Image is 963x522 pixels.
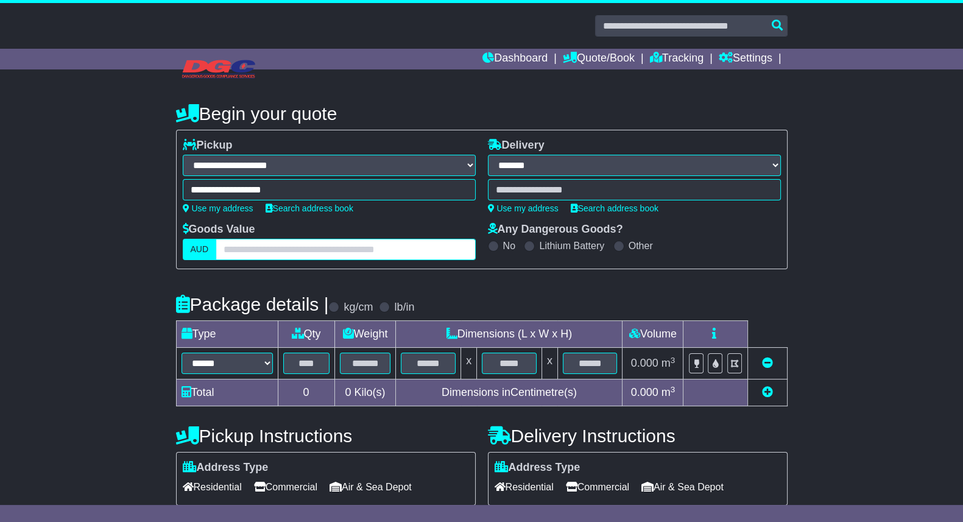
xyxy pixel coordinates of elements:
a: Tracking [650,49,704,69]
td: 0 [278,379,334,406]
h4: Package details | [176,294,329,314]
label: Any Dangerous Goods? [488,223,623,236]
label: kg/cm [344,301,373,314]
span: m [661,386,676,398]
td: Kilo(s) [334,379,396,406]
span: Residential [495,478,554,496]
td: Type [176,321,278,348]
a: Quote/Book [563,49,635,69]
label: Pickup [183,139,233,152]
a: Search address book [266,203,353,213]
td: Qty [278,321,334,348]
span: m [661,357,676,369]
td: x [461,348,477,379]
td: Dimensions (L x W x H) [396,321,623,348]
span: 0.000 [631,386,658,398]
a: Settings [719,49,772,69]
span: Air & Sea Depot [330,478,412,496]
label: Address Type [495,461,580,474]
td: Weight [334,321,396,348]
span: 0.000 [631,357,658,369]
h4: Delivery Instructions [488,426,788,446]
label: Other [629,240,653,252]
a: Dashboard [482,49,548,69]
label: No [503,240,515,252]
span: Commercial [566,478,629,496]
td: Volume [623,321,683,348]
h4: Pickup Instructions [176,426,476,446]
a: Search address book [571,203,658,213]
label: Delivery [488,139,545,152]
label: lb/in [394,301,414,314]
span: Air & Sea Depot [641,478,724,496]
a: Remove this item [762,357,773,369]
label: Address Type [183,461,269,474]
label: Lithium Battery [539,240,604,252]
label: Goods Value [183,223,255,236]
a: Add new item [762,386,773,398]
span: 0 [345,386,351,398]
td: Dimensions in Centimetre(s) [396,379,623,406]
sup: 3 [671,356,676,365]
span: Residential [183,478,242,496]
sup: 3 [671,385,676,394]
a: Use my address [488,203,559,213]
a: Use my address [183,203,253,213]
td: x [541,348,557,379]
h4: Begin your quote [176,104,788,124]
span: Commercial [254,478,317,496]
label: AUD [183,239,217,260]
td: Total [176,379,278,406]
